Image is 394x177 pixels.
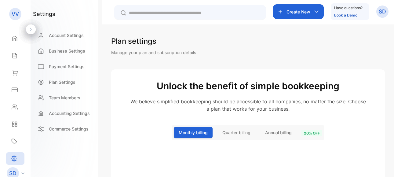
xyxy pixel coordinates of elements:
a: Accounting Settings [33,107,95,120]
p: Plan Settings [49,79,75,85]
a: Team Members [33,91,95,104]
span: Monthly billing [179,129,208,136]
span: 20 % off [301,130,322,136]
a: Plan Settings [33,76,95,88]
p: Manage your plan and subscription details [111,49,385,56]
button: SD [376,4,389,19]
h2: Unlock the benefit of simple bookkeeping [121,79,375,93]
p: Accounting Settings [49,110,90,116]
p: We believe simplified bookkeeping should be accessible to all companies, no matter the size. Choo... [121,98,375,112]
p: Commerce Settings [49,126,89,132]
span: Quarter billing [222,129,250,136]
p: Payment Settings [49,63,85,70]
a: Account Settings [33,29,95,42]
p: Account Settings [49,32,84,39]
button: Create New [273,4,324,19]
button: Annual billing [260,127,297,138]
p: Business Settings [49,48,85,54]
a: Book a Demo [334,13,357,17]
a: Commerce Settings [33,123,95,135]
p: Create New [286,9,310,15]
button: Quarter billing [217,127,255,138]
p: VV [12,10,19,18]
a: Business Settings [33,45,95,57]
h1: settings [33,10,55,18]
h1: Plan settings [111,36,156,47]
button: Monthly billing [174,127,213,138]
a: Payment Settings [33,60,95,73]
span: Annual billing [265,129,292,136]
p: Team Members [49,94,80,101]
p: Have questions? [334,5,363,11]
p: SD [379,8,386,16]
